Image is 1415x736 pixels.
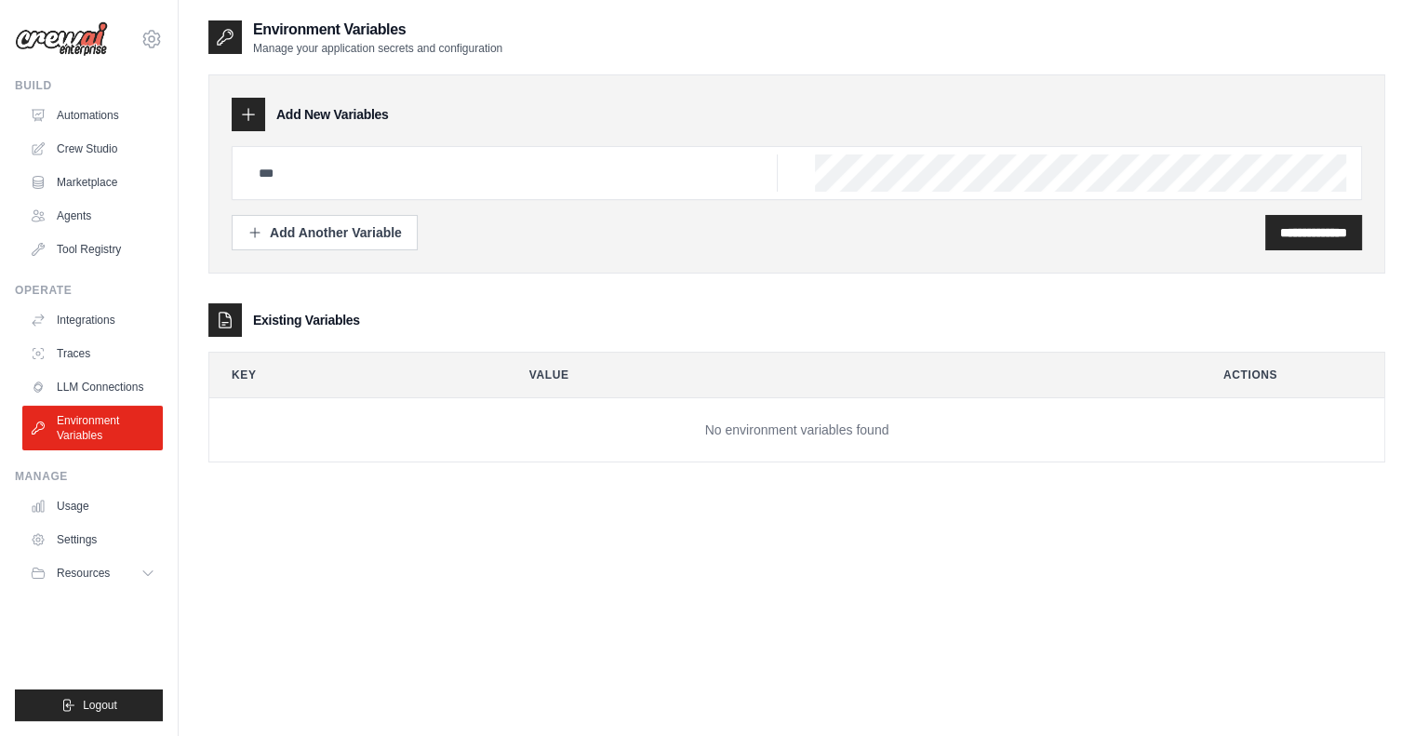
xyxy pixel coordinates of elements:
div: Manage [15,469,163,484]
div: Add Another Variable [247,223,402,242]
a: LLM Connections [22,372,163,402]
h3: Existing Variables [253,311,360,329]
a: Tool Registry [22,234,163,264]
button: Resources [22,558,163,588]
th: Actions [1201,353,1384,397]
button: Logout [15,689,163,721]
th: Key [209,353,492,397]
span: Logout [83,698,117,713]
a: Integrations [22,305,163,335]
div: Build [15,78,163,93]
img: Logo [15,21,108,57]
button: Add Another Variable [232,215,418,250]
a: Marketplace [22,167,163,197]
a: Settings [22,525,163,555]
a: Agents [22,201,163,231]
a: Traces [22,339,163,368]
h3: Add New Variables [276,105,389,124]
a: Crew Studio [22,134,163,164]
p: Manage your application secrets and configuration [253,41,502,56]
h2: Environment Variables [253,19,502,41]
a: Automations [22,100,163,130]
a: Environment Variables [22,406,163,450]
span: Resources [57,566,110,581]
th: Value [507,353,1186,397]
div: Operate [15,283,163,298]
a: Usage [22,491,163,521]
td: No environment variables found [209,398,1384,462]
